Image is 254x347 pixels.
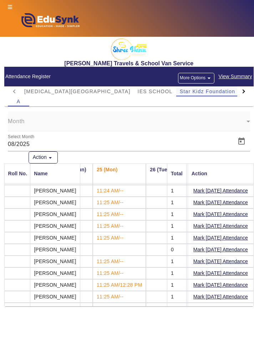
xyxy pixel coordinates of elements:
td: 11:25 AM/-- [93,208,146,220]
button: Mark [DATE] Attendance [193,222,249,231]
td: 11:25 AM/-- [93,256,146,267]
img: edusynk-logo.png [8,11,92,33]
td: 11:24 AM/-- [93,185,146,197]
span: A [17,99,21,104]
button: Mark [DATE] Attendance [193,186,249,195]
span: IES SCHOOL [138,89,173,94]
mat-label: Select Month [8,135,35,139]
button: More Options [178,73,214,84]
mat-cell: [PERSON_NAME] [30,256,80,267]
mat-cell: [PERSON_NAME] [30,303,80,314]
button: Action [29,151,58,164]
button: Mark [DATE] Attendance [193,269,249,278]
mat-header-cell: Total [167,164,187,183]
td: 11:25 AM/-- [93,267,146,279]
mat-cell: [PERSON_NAME] [30,220,80,232]
mat-cell: [PERSON_NAME] [30,197,80,208]
span: [MEDICAL_DATA][GEOGRAPHIC_DATA] [24,89,131,94]
mat-cell: 1 [167,267,187,279]
td: 11:25 AM/-- [93,197,146,208]
h2: [PERSON_NAME] Travels & School Van Service [4,60,254,67]
mat-cell: 1 [167,291,187,303]
button: Mark [DATE] Attendance [193,281,249,290]
mat-cell: [PERSON_NAME] [30,208,80,220]
mat-cell: [PERSON_NAME] [30,185,80,197]
mat-cell: 1 [167,197,187,208]
td: 11:25 AM/12:28 PM [93,279,146,291]
th: 26 (Tue) [146,164,176,183]
mat-cell: 1 [167,220,187,232]
button: Mark [DATE] Attendance [193,198,249,207]
mat-cell: [PERSON_NAME] [30,244,80,256]
th: 25 (Mon) [93,164,146,183]
mat-header-cell: Roll No. [4,164,31,183]
mat-header-cell: Action [188,164,254,183]
img: 2bec4155-9170-49cd-8f97-544ef27826c4 [111,39,147,60]
td: 11:25 AM/-- [93,220,146,232]
mat-cell: [PERSON_NAME] [30,291,80,303]
mat-cell: 0 [167,303,187,314]
mat-icon: arrow_drop_down [47,154,54,161]
mat-cell: 1 [167,208,187,220]
mat-cell: 0 [167,244,187,256]
mat-card-header: Attendance Register [4,67,254,86]
button: Mark [DATE] Attendance [193,210,249,219]
button: Mark [DATE] Attendance [193,292,249,301]
button: Mark [DATE] Attendance [193,245,249,254]
mat-cell: [PERSON_NAME] [30,267,80,279]
mat-cell: 1 [167,232,187,244]
button: Mark [DATE] Attendance [193,304,249,313]
button: Open calendar [233,133,250,150]
td: 11:25 AM/-- [93,232,146,244]
button: Mark [DATE] Attendance [193,257,249,266]
mat-cell: 1 [167,256,187,267]
span: View Summary [218,72,253,81]
mat-cell: [PERSON_NAME] [30,232,80,244]
mat-cell: [PERSON_NAME] [30,279,80,291]
td: 11:25 AM/-- [93,291,146,303]
mat-cell: 1 [167,279,187,291]
mat-header-cell: Name [30,164,80,183]
mat-icon: arrow_drop_down [205,75,213,82]
button: Mark [DATE] Attendance [193,233,249,242]
mat-cell: 1 [167,185,187,197]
